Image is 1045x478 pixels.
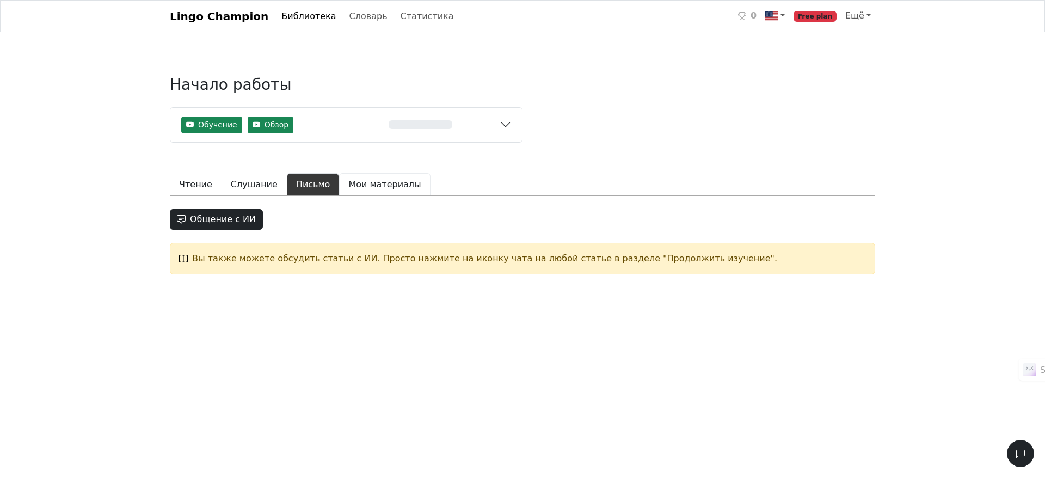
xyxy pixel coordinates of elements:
[181,117,242,133] span: Обучение
[734,5,761,27] a: 0
[170,76,522,103] h3: Начало работы
[170,108,522,142] button: ОбучениеОбзор
[287,173,340,196] button: Письмо
[222,173,287,196] button: Слушание
[277,5,340,27] a: Библиотека
[198,119,237,131] span: Обучение
[265,119,289,131] span: Обзор
[765,10,778,23] img: us.svg
[794,11,837,22] span: Free plan
[841,5,875,27] a: Ещё
[248,117,294,133] span: Обзор
[170,173,222,196] button: Чтение
[170,5,268,27] a: Lingo Champion
[192,252,777,265] div: Вы также можете обсудить статьи с ИИ. Просто нажмите на иконку чата на любой статье в разделе "Пр...
[339,173,430,196] button: Мои материалы
[345,5,392,27] a: Словарь
[789,5,841,27] a: Free plan
[170,209,263,230] button: Общение с ИИ
[845,10,864,21] span: Ещё
[751,9,757,22] span: 0
[396,5,458,27] a: Статистика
